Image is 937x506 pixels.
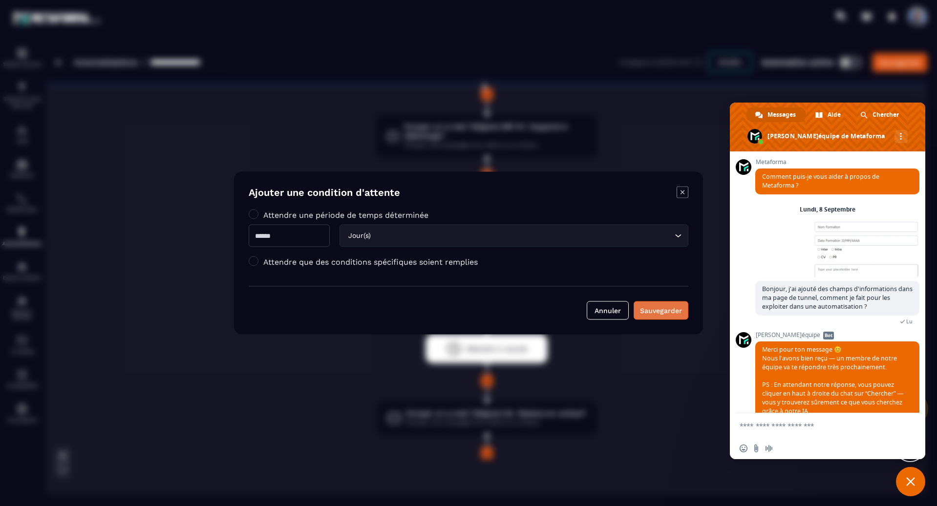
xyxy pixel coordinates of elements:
[263,210,428,219] label: Attendre une période de temps déterminée
[823,332,834,339] span: Bot
[762,172,879,190] span: Comment puis-je vous aider à propos de Metaforma ?
[740,444,747,452] span: Insérer un emoji
[587,301,629,320] button: Annuler
[634,301,688,320] button: Sauvegarder
[807,107,851,122] div: Aide
[765,444,773,452] span: Message audio
[767,107,796,122] span: Messages
[340,225,688,247] div: Search for option
[640,306,682,316] div: Sauvegarder
[906,318,913,325] span: Lu
[762,285,913,311] span: Bonjour, j'ai ajouté des champs d'informations dans ma page de tunnel, comment je fait pour les e...
[346,231,373,241] span: Jour(s)
[263,257,478,266] label: Attendre que des conditions spécifiques soient remplies
[755,159,919,166] span: Metaforma
[373,231,672,241] input: Search for option
[852,107,909,122] div: Chercher
[828,107,841,122] span: Aide
[249,187,400,200] h4: Ajouter une condition d'attente
[755,332,919,338] span: [PERSON_NAME]équipe
[752,444,760,452] span: Envoyer un fichier
[894,130,908,143] div: Autres canaux
[740,422,894,430] textarea: Entrez votre message...
[896,467,925,496] div: Fermer le chat
[800,207,855,212] div: Lundi, 8 Septembre
[762,345,903,415] span: Merci pour ton message 😊 Nous l’avons bien reçu — un membre de notre équipe va te répondre très p...
[873,107,899,122] span: Chercher
[746,107,806,122] div: Messages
